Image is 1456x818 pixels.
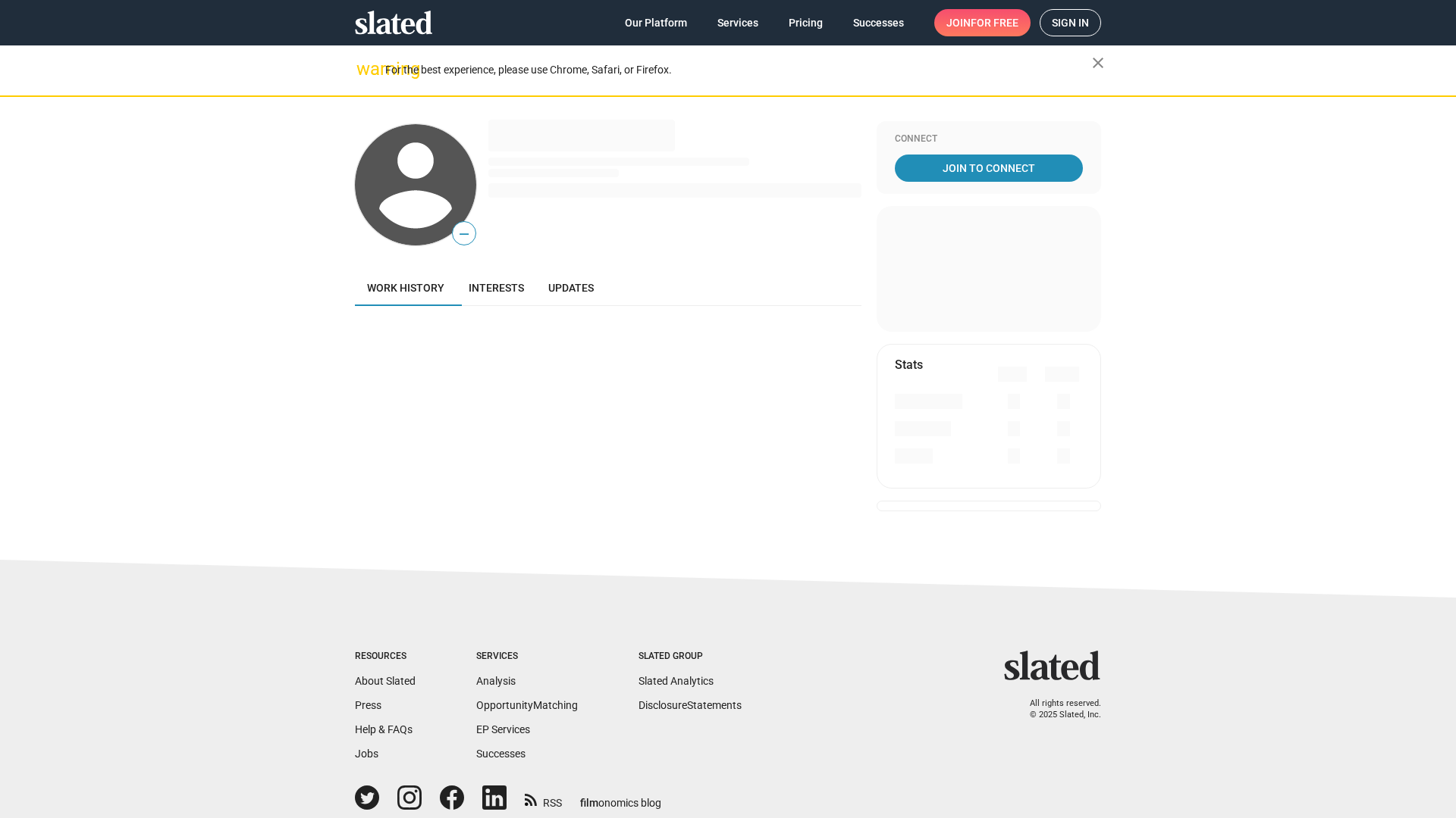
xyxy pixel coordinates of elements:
span: film [580,797,598,809]
a: Successes [476,748,526,760]
div: Connect [895,133,1083,145]
span: Successes [853,9,904,36]
a: EP Services [476,723,530,735]
div: Resources [355,651,416,663]
mat-card-title: Stats [895,357,923,373]
a: Join To Connect [895,155,1083,182]
a: Slated Analytics [639,675,714,687]
a: Jobs [355,748,378,760]
span: Join To Connect [898,155,1080,182]
span: Pricing [789,9,823,36]
a: Press [355,699,381,711]
span: Work history [367,282,444,294]
a: Analysis [476,675,516,687]
span: Services [717,9,758,36]
a: About Slated [355,675,416,687]
a: filmonomics blog [580,784,661,810]
a: Joinfor free [934,9,1031,36]
a: Updates [536,270,606,306]
a: Pricing [777,9,835,36]
span: Updates [548,282,594,294]
span: Interests [469,282,524,294]
a: RSS [525,787,562,810]
div: Slated Group [639,651,742,663]
a: DisclosureStatements [639,699,742,711]
a: Work history [355,270,457,306]
mat-icon: warning [356,60,375,78]
span: Our Platform [625,9,687,36]
span: Sign in [1052,10,1089,36]
mat-icon: close [1089,54,1107,72]
span: Join [946,9,1018,36]
a: Our Platform [613,9,699,36]
a: Successes [841,9,916,36]
a: Sign in [1040,9,1101,36]
div: For the best experience, please use Chrome, Safari, or Firefox. [385,60,1092,80]
a: OpportunityMatching [476,699,578,711]
a: Services [705,9,770,36]
p: All rights reserved. © 2025 Slated, Inc. [1014,698,1101,720]
a: Interests [457,270,536,306]
span: for free [971,9,1018,36]
a: Help & FAQs [355,723,413,735]
div: Services [476,651,578,663]
span: — [453,224,475,244]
